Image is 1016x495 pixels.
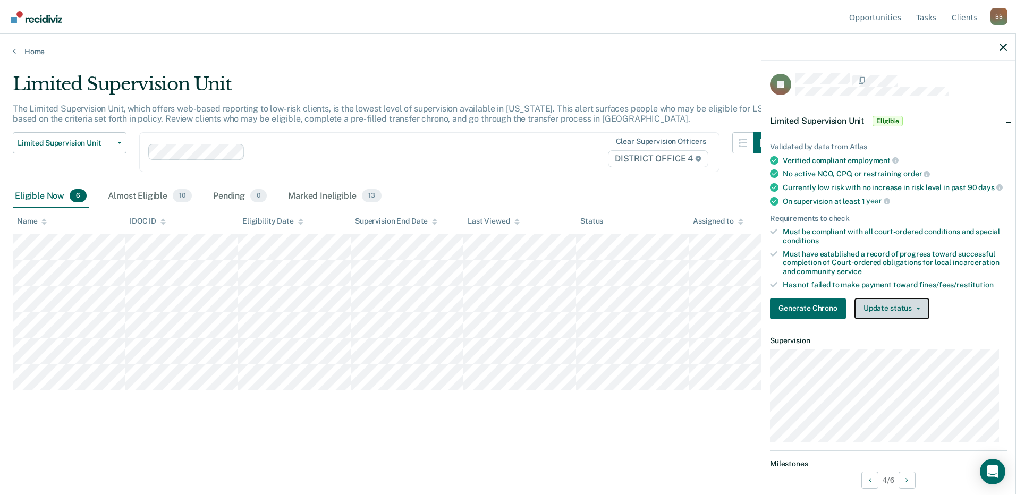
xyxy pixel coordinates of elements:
div: Status [580,217,603,226]
dt: Supervision [770,336,1007,345]
div: IDOC ID [130,217,166,226]
img: Recidiviz [11,11,62,23]
div: Verified compliant [783,156,1007,165]
div: Limited Supervision UnitEligible [761,104,1015,138]
span: year [866,197,890,205]
div: Open Intercom Messenger [980,459,1005,484]
span: days [978,183,1002,192]
div: On supervision at least 1 [783,197,1007,206]
span: DISTRICT OFFICE 4 [608,150,708,167]
div: Currently low risk with no increase in risk level in past 90 [783,183,1007,192]
button: Profile dropdown button [990,8,1007,25]
p: The Limited Supervision Unit, which offers web-based reporting to low-risk clients, is the lowest... [13,104,768,124]
span: Eligible [873,116,903,126]
div: 4 / 6 [761,466,1015,494]
div: Has not failed to make payment toward [783,280,1007,289]
button: Next Opportunity [899,472,916,489]
span: 13 [362,189,382,203]
div: Last Viewed [468,217,519,226]
span: service [837,267,862,276]
div: Pending [211,185,269,208]
span: 0 [250,189,267,203]
div: Supervision End Date [355,217,437,226]
span: Limited Supervision Unit [770,116,864,126]
div: Marked Ineligible [286,185,383,208]
div: Eligible Now [13,185,89,208]
span: 6 [70,189,87,203]
span: 10 [173,189,192,203]
div: Assigned to [693,217,743,226]
div: Must be compliant with all court-ordered conditions and special conditions [783,227,1007,245]
div: No active NCO, CPO, or restraining [783,169,1007,178]
span: order [903,169,930,178]
dt: Milestones [770,459,1007,468]
div: Must have established a record of progress toward successful completion of Court-ordered obligati... [783,250,1007,276]
a: Navigate to form link [770,298,850,319]
div: Name [17,217,47,226]
div: B B [990,8,1007,25]
span: fines/fees/restitution [919,280,994,289]
div: Requirements to check [770,214,1007,223]
div: Limited Supervision Unit [13,73,775,104]
div: Almost Eligible [106,185,194,208]
div: Validated by data from Atlas [770,142,1007,151]
div: Clear supervision officers [616,137,706,146]
span: employment [848,156,898,165]
button: Previous Opportunity [861,472,878,489]
a: Home [13,47,1003,56]
div: Eligibility Date [242,217,303,226]
button: Generate Chrono [770,298,846,319]
button: Update status [854,298,929,319]
span: Limited Supervision Unit [18,139,113,148]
